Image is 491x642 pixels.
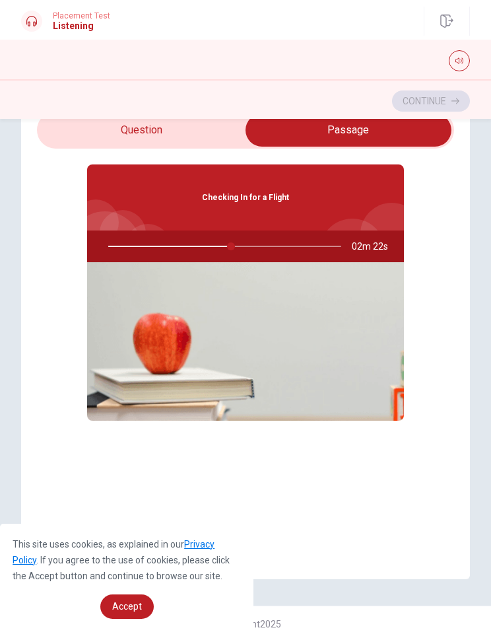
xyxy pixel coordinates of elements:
[202,193,289,202] span: Checking In for a Flight
[87,262,404,421] img: Checking In for a Flight
[100,594,154,619] a: dismiss cookie message
[352,231,399,262] span: 02m 22s
[112,601,142,612] span: Accept
[53,11,110,20] span: Placement Test
[13,539,214,565] a: Privacy Policy
[53,20,110,31] h1: Listening
[13,539,230,581] span: This site uses cookies, as explained in our . If you agree to the use of cookies, please click th...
